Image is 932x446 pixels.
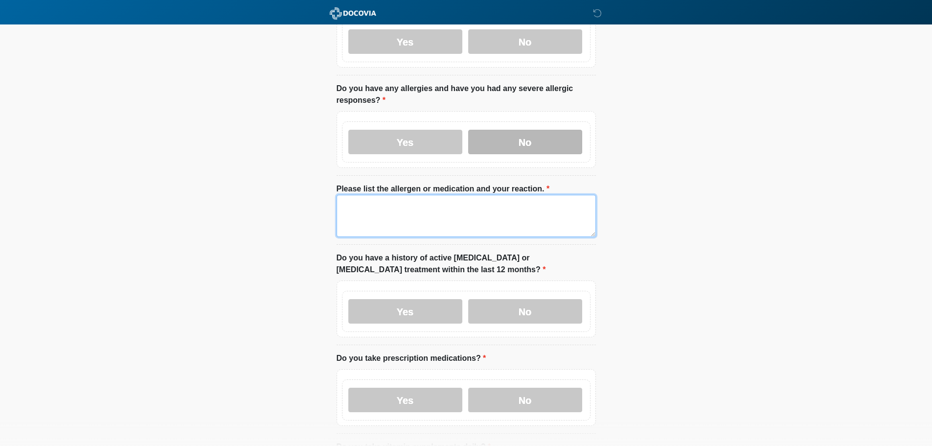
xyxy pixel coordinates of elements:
img: ABC Med Spa- GFEase Logo [327,7,379,20]
label: Do you have any allergies and have you had any severe allergic responses? [337,83,596,106]
label: No [468,388,582,412]
label: Yes [348,299,462,324]
label: No [468,130,582,154]
label: Yes [348,130,462,154]
label: Do you take prescription medications? [337,352,486,364]
label: Do you have a history of active [MEDICAL_DATA] or [MEDICAL_DATA] treatment within the last 12 mon... [337,252,596,276]
label: Yes [348,388,462,412]
label: No [468,29,582,54]
label: Yes [348,29,462,54]
label: Please list the allergen or medication and your reaction. [337,183,550,195]
label: No [468,299,582,324]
